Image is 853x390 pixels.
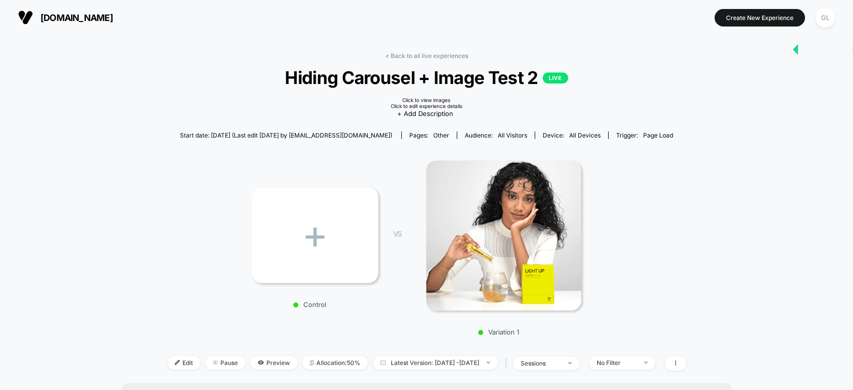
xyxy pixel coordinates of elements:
span: + Add Description [397,109,453,119]
span: Device: [535,131,608,139]
a: < Back to all live experiences [385,52,468,59]
div: Click to view images [402,97,450,103]
div: Audience: [465,131,527,139]
button: GL [813,7,838,28]
span: other [433,131,449,139]
img: end [568,362,572,364]
span: [DOMAIN_NAME] [40,12,113,23]
div: Click to edit experience details [391,103,462,109]
img: end [644,361,648,363]
span: all devices [569,131,601,139]
img: Visually logo [18,10,33,25]
p: Control [247,300,373,308]
img: Variation 1 main [426,160,582,310]
img: edit [175,360,180,365]
p: LIVE [543,72,568,83]
span: Start date: [DATE] (Last edit [DATE] by [EMAIL_ADDRESS][DOMAIN_NAME]) [180,131,392,139]
p: Variation 1 [411,328,586,336]
span: Edit [167,356,200,369]
div: Trigger: [616,131,673,139]
span: Page Load [643,131,673,139]
span: | [503,356,513,370]
span: Preview [250,356,297,369]
img: calendar [380,360,386,365]
div: No Filter [597,359,637,366]
span: Allocation: 50% [302,356,368,369]
button: [DOMAIN_NAME] [15,9,116,25]
div: GL [816,8,835,27]
span: VS [393,229,401,238]
span: All Visitors [498,131,527,139]
span: Hiding Carousel + Image Test 2 [193,67,660,88]
span: Pause [205,356,245,369]
div: + [252,187,378,283]
img: end [487,361,490,363]
img: rebalance [310,360,314,365]
div: sessions [521,359,561,367]
div: Pages: [409,131,449,139]
span: Latest Version: [DATE] - [DATE] [373,356,498,369]
button: Create New Experience [715,9,805,26]
img: end [213,360,218,365]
